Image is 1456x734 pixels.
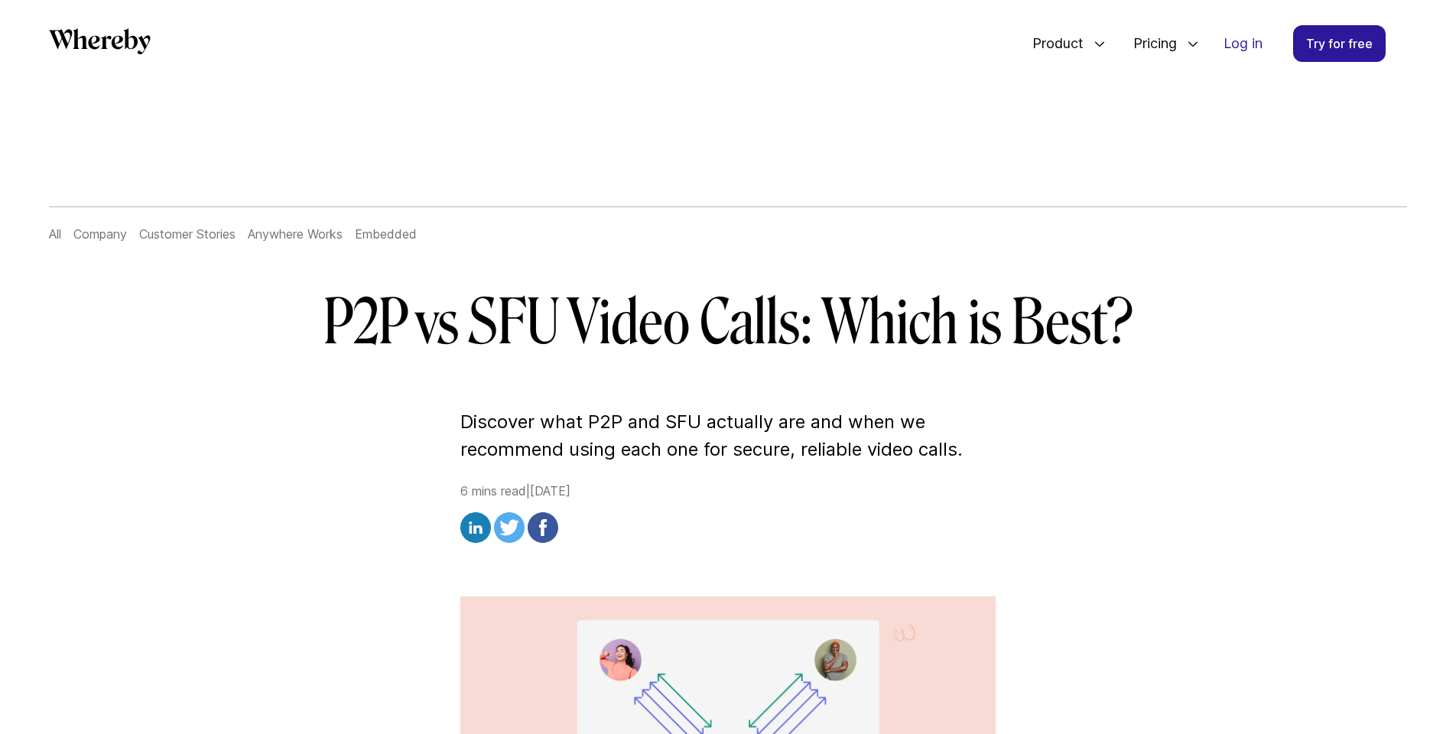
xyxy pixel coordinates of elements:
[528,512,558,543] img: facebook
[1293,25,1386,62] a: Try for free
[460,408,996,463] p: Discover what P2P and SFU actually are and when we recommend using each one for secure, reliable ...
[1211,26,1275,61] a: Log in
[73,226,127,242] a: Company
[248,226,343,242] a: Anywhere Works
[49,226,61,242] a: All
[288,286,1168,359] h1: P2P vs SFU Video Calls: Which is Best?
[139,226,236,242] a: Customer Stories
[355,226,417,242] a: Embedded
[494,512,525,543] img: twitter
[460,482,996,547] div: 6 mins read | [DATE]
[49,28,151,60] a: Whereby
[1017,18,1087,69] span: Product
[1118,18,1181,69] span: Pricing
[49,28,151,54] svg: Whereby
[460,512,491,543] img: linkedin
